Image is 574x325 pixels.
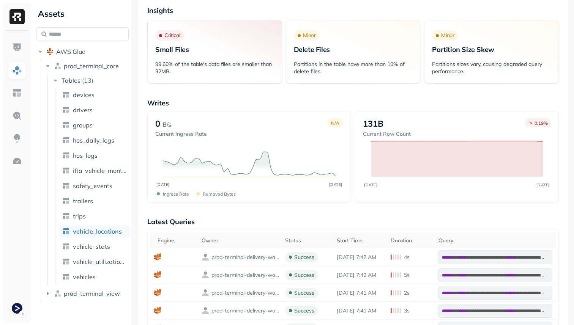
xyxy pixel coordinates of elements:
div: Owner [202,237,278,244]
a: safety_events [59,180,130,192]
p: Sep 15, 2025 7:41 AM [337,289,383,297]
span: devices [73,91,95,99]
img: table [62,212,70,220]
span: vehicle_utilization_day [73,258,127,265]
img: table [62,106,70,114]
span: prod_terminal_view [64,290,120,297]
span: vehicle_locations [73,228,122,235]
img: owner [202,253,209,261]
p: Ingress Rate [163,191,189,197]
button: prod_terminal_view [44,287,129,300]
p: Latest Queries [147,217,559,226]
img: table [62,167,70,174]
tspan: [DATE] [364,182,377,187]
p: Sep 15, 2025 7:42 AM [337,272,383,279]
p: N/A [331,120,339,126]
div: Status [285,237,329,244]
img: Insights [12,133,22,143]
p: Writes [147,99,559,107]
img: owner [202,289,209,297]
span: drivers [73,106,93,114]
a: hos_daily_logs [59,134,130,146]
button: prod_terminal_core [44,60,129,72]
p: 4s [404,254,410,261]
span: prod_terminal_core [64,62,119,70]
img: Ryft [9,9,25,24]
a: vehicle_utilization_day [59,256,130,268]
img: owner [202,307,209,314]
a: drivers [59,104,130,116]
img: Optimization [12,156,22,166]
div: Duration [391,237,431,244]
p: Partition Size Skew [432,45,551,54]
a: trips [59,210,130,222]
a: hos_logs [59,149,130,162]
p: Removed bytes [203,191,236,197]
p: Current Ingress Rate [155,130,207,138]
div: Assets [36,8,129,20]
button: AWS Glue [36,46,129,58]
a: vehicle_stats [59,240,130,253]
div: Start Time [337,237,383,244]
span: hos_logs [73,152,98,159]
a: vehicles [59,271,130,283]
span: vehicle_stats [73,243,110,250]
img: table [62,152,70,159]
span: vehicles [73,273,96,281]
a: trailers [59,195,130,207]
p: 0.19 % [535,120,548,126]
span: Tables [61,77,80,84]
p: prod-terminal-delivery-workgroup [211,254,280,261]
p: Sep 15, 2025 7:42 AM [337,254,383,261]
p: Minor [441,32,454,39]
img: table [62,273,70,281]
p: Partitions in the table have more than 10% of delete files. [294,61,413,75]
p: prod-terminal-delivery-workgroup [211,307,280,314]
span: ifta_vehicle_months [73,167,127,174]
tspan: [DATE] [536,182,550,187]
img: owner [202,271,209,279]
span: trailers [73,197,93,205]
img: namespace [54,62,61,70]
a: devices [59,89,130,101]
span: trips [73,212,86,220]
img: table [62,197,70,205]
img: table [62,182,70,190]
div: Query [438,237,552,244]
img: Terminal [12,303,22,314]
img: table [62,258,70,265]
span: groups [73,121,93,129]
img: Asset Explorer [12,88,22,98]
p: 131B [363,118,383,129]
img: Assets [12,65,22,75]
p: success [294,289,314,297]
a: vehicle_locations [59,225,130,237]
p: Minor [303,32,316,39]
img: namespace [54,290,61,297]
p: prod-terminal-delivery-workgroup [211,272,280,279]
div: Engine [158,237,194,244]
a: groups [59,119,130,131]
p: Current Row Count [363,130,411,138]
img: table [62,121,70,129]
img: table [62,243,70,250]
tspan: [DATE] [329,182,342,187]
p: 2s [404,289,410,297]
p: ( 13 ) [82,77,93,84]
img: Query Explorer [12,111,22,121]
span: safety_events [73,182,112,190]
p: 99.60% of the table's data files are smaller than 32MB. [155,61,274,75]
span: AWS Glue [56,48,85,55]
p: Partitions sizes vary, causing degraded query performance. [432,61,551,75]
p: success [294,307,314,314]
a: ifta_vehicle_months [59,165,130,177]
p: Insights [147,6,559,15]
p: 5s [404,272,410,279]
p: Sep 15, 2025 7:41 AM [337,307,383,314]
img: Dashboard [12,42,22,52]
img: table [62,228,70,235]
img: root [46,48,54,55]
span: hos_daily_logs [73,137,114,144]
p: B/s [162,120,171,129]
p: 0 [155,118,160,129]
